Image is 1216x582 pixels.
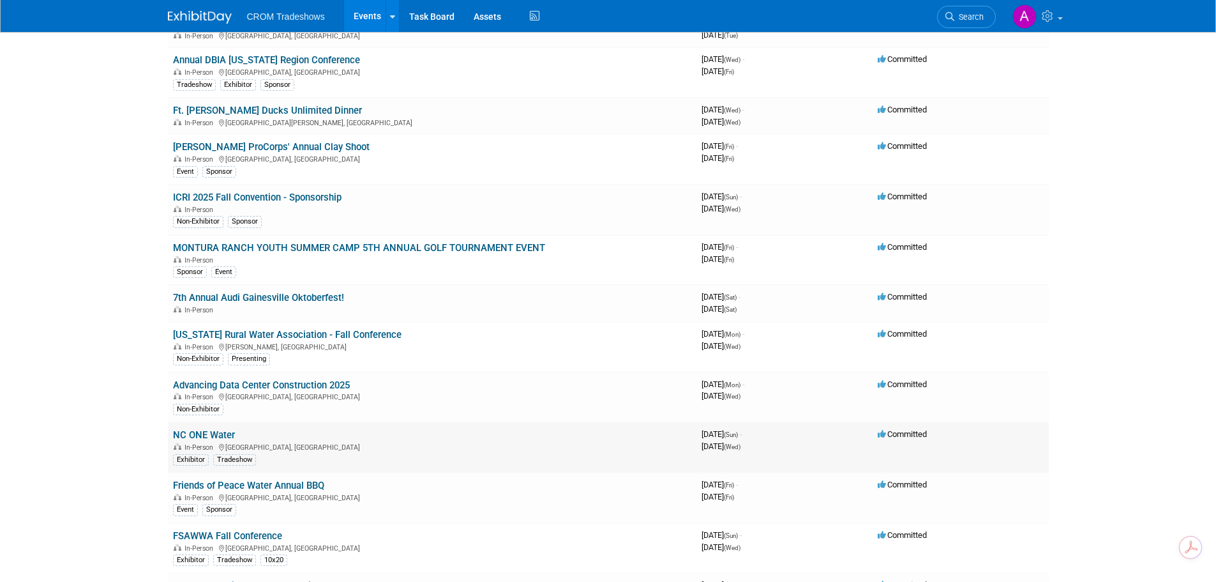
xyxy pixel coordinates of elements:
div: Sponsor [260,79,294,91]
span: (Sat) [724,306,737,313]
img: In-Person Event [174,393,181,399]
div: Tradeshow [173,79,216,91]
span: (Wed) [724,206,740,213]
span: In-Person [184,494,217,502]
span: - [736,141,738,151]
span: [DATE] [702,141,738,151]
span: Committed [878,292,927,302]
img: In-Person Event [174,32,181,38]
a: 7th Annual Audi Gainesville Oktoberfest! [173,292,344,303]
img: Alicia Walker [1012,4,1037,29]
span: [DATE] [702,242,738,252]
span: Committed [878,530,927,540]
div: [GEOGRAPHIC_DATA][PERSON_NAME], [GEOGRAPHIC_DATA] [173,117,691,127]
span: [DATE] [702,391,740,401]
span: Committed [878,54,927,64]
span: [DATE] [702,341,740,351]
div: Non-Exhibitor [173,404,223,415]
span: [DATE] [702,30,738,40]
span: Committed [878,480,927,489]
span: - [739,292,740,302]
span: (Wed) [724,119,740,126]
a: MONTURA RANCH YOUTH SUMMER CAMP 5TH ANNUAL GOLF TOURNAMENT EVENT [173,242,545,254]
span: (Sun) [724,431,738,438]
span: [DATE] [702,441,740,451]
span: [DATE] [702,329,744,339]
span: (Fri) [724,244,734,251]
div: Sponsor [228,216,262,227]
span: Committed [878,329,927,339]
span: [DATE] [702,254,734,264]
span: In-Person [184,119,217,127]
div: Event [173,504,198,516]
span: (Wed) [724,56,740,63]
span: (Fri) [724,155,734,162]
span: (Mon) [724,381,740,388]
span: Committed [878,429,927,439]
a: Friends of Peace Water Annual BBQ [173,480,324,491]
div: Non-Exhibitor [173,216,223,227]
span: [DATE] [702,153,734,163]
a: ICRI 2025 Fall Convention - Sponsorship [173,192,342,203]
div: [GEOGRAPHIC_DATA], [GEOGRAPHIC_DATA] [173,492,691,502]
span: (Sun) [724,532,738,539]
span: [DATE] [702,304,737,314]
div: Tradeshow [213,454,256,466]
span: (Fri) [724,482,734,489]
span: In-Person [184,206,217,214]
span: (Mon) [724,331,740,338]
a: NC ONE Water [173,429,235,441]
span: (Wed) [724,107,740,114]
span: [DATE] [702,66,734,76]
span: - [742,105,744,114]
div: [PERSON_NAME], [GEOGRAPHIC_DATA] [173,341,691,351]
a: [PERSON_NAME] ProCorps' Annual Clay Shoot [173,141,370,153]
img: In-Person Event [174,155,181,162]
span: - [742,379,744,389]
img: In-Person Event [174,443,181,450]
img: In-Person Event [174,306,181,312]
span: - [740,192,742,201]
div: [GEOGRAPHIC_DATA], [GEOGRAPHIC_DATA] [173,542,691,553]
span: Committed [878,141,927,151]
span: (Sat) [724,294,737,301]
div: Sponsor [202,504,236,516]
div: [GEOGRAPHIC_DATA], [GEOGRAPHIC_DATA] [173,441,691,452]
a: Ft. [PERSON_NAME] Ducks Unlimited Dinner [173,105,362,116]
span: - [742,329,744,339]
span: (Fri) [724,68,734,75]
span: - [740,429,742,439]
span: - [740,530,742,540]
span: (Sun) [724,194,738,201]
span: [DATE] [702,192,742,201]
a: Annual DBIA [US_STATE] Region Conference [173,54,360,66]
span: [DATE] [702,204,740,213]
img: In-Person Event [174,494,181,500]
div: Event [211,266,236,278]
a: FSAWWA Fall Conference [173,530,282,542]
span: (Wed) [724,544,740,551]
img: In-Person Event [174,343,181,349]
div: 10x20 [260,555,287,566]
span: In-Person [184,68,217,77]
div: Exhibitor [173,454,209,466]
span: [DATE] [702,530,742,540]
span: Search [954,12,984,22]
span: Committed [878,379,927,389]
span: [DATE] [702,480,738,489]
span: [DATE] [702,292,740,302]
span: [DATE] [702,54,744,64]
span: In-Person [184,155,217,164]
span: [DATE] [702,429,742,439]
span: - [742,54,744,64]
img: In-Person Event [174,68,181,75]
span: (Fri) [724,256,734,263]
div: Tradeshow [213,555,256,566]
div: Exhibitor [220,79,256,91]
span: - [736,242,738,252]
span: In-Person [184,443,217,452]
span: (Wed) [724,393,740,400]
div: [GEOGRAPHIC_DATA], [GEOGRAPHIC_DATA] [173,391,691,401]
a: Advancing Data Center Construction 2025 [173,379,350,391]
a: [US_STATE] Rural Water Association - Fall Conference [173,329,402,341]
